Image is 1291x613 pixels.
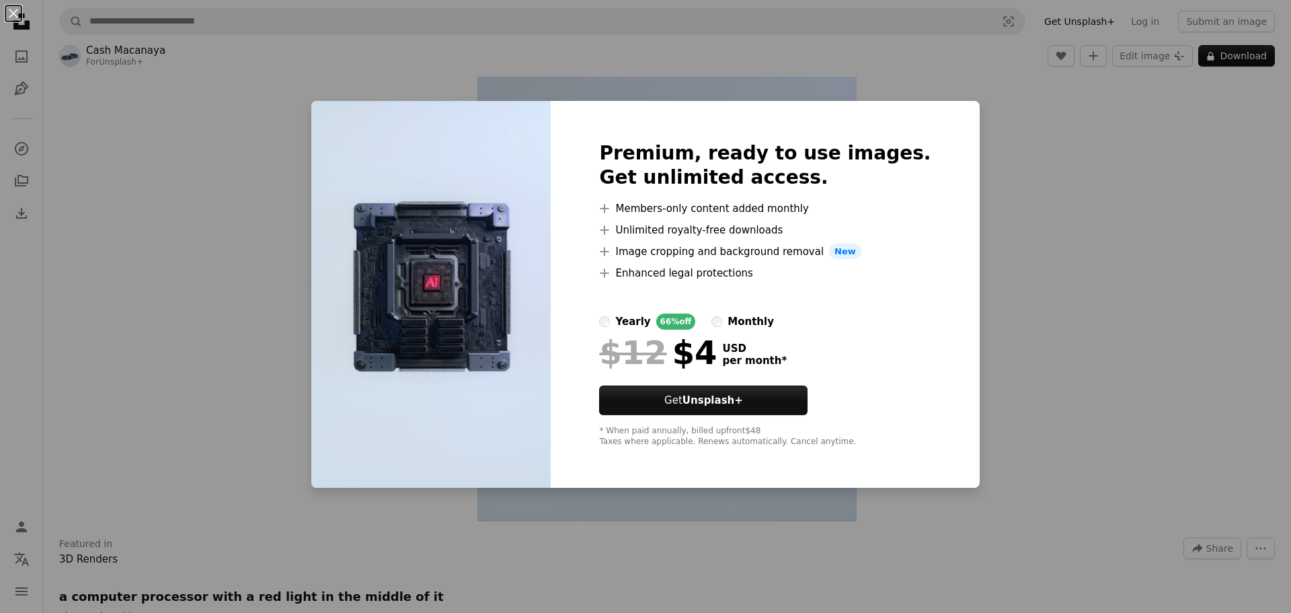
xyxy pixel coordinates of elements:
div: monthly [728,314,774,330]
span: USD [722,342,787,355]
strong: Unsplash+ [682,394,743,406]
li: Unlimited royalty-free downloads [599,222,931,238]
div: $4 [599,335,717,370]
input: monthly [711,316,722,327]
span: per month * [722,355,787,367]
img: premium_photo-1680612061171-e564127956f6 [311,101,551,489]
li: Enhanced legal protections [599,265,931,281]
li: Members-only content added monthly [599,201,931,217]
div: * When paid annually, billed upfront $48 Taxes where applicable. Renews automatically. Cancel any... [599,426,931,447]
button: GetUnsplash+ [599,386,808,415]
span: New [829,244,861,260]
div: yearly [615,314,650,330]
span: $12 [599,335,666,370]
div: 66% off [656,314,696,330]
h2: Premium, ready to use images. Get unlimited access. [599,141,931,190]
input: yearly66%off [599,316,610,327]
li: Image cropping and background removal [599,244,931,260]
